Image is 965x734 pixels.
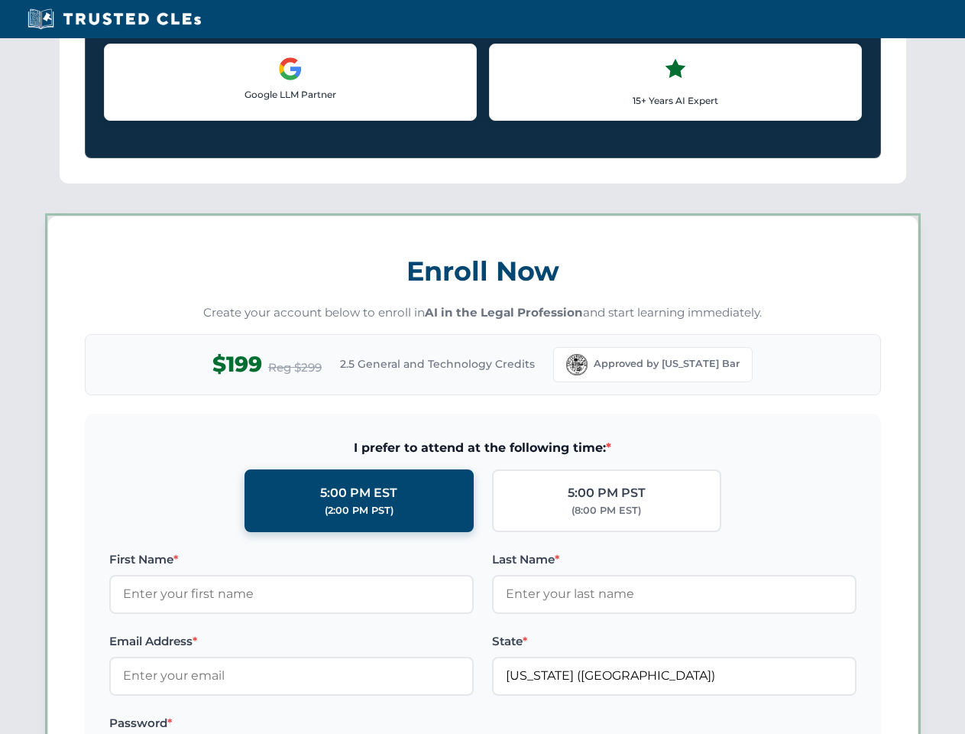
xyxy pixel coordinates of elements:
label: State [492,632,857,651]
img: Florida Bar [566,354,588,375]
input: Florida (FL) [492,657,857,695]
p: 15+ Years AI Expert [502,93,849,108]
span: Approved by [US_STATE] Bar [594,356,740,372]
span: I prefer to attend at the following time: [109,438,857,458]
div: (2:00 PM PST) [325,503,393,518]
p: Google LLM Partner [117,87,464,102]
input: Enter your first name [109,575,474,613]
label: Password [109,714,474,732]
label: Last Name [492,550,857,569]
div: 5:00 PM PST [568,483,646,503]
span: 2.5 General and Technology Credits [340,356,535,372]
div: 5:00 PM EST [320,483,397,503]
label: First Name [109,550,474,569]
label: Email Address [109,632,474,651]
p: Create your account below to enroll in and start learning immediately. [85,304,881,322]
h3: Enroll Now [85,247,881,295]
input: Enter your email [109,657,474,695]
input: Enter your last name [492,575,857,613]
span: $199 [212,347,262,382]
strong: AI in the Legal Profession [425,305,583,320]
img: Trusted CLEs [23,8,206,31]
div: (8:00 PM EST) [572,503,641,518]
img: Google [278,57,303,81]
span: Reg $299 [268,359,322,377]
